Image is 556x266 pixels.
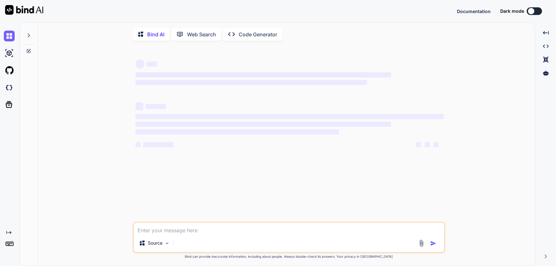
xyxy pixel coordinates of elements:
p: Web Search [187,31,216,38]
img: icon [430,240,437,247]
img: chat [4,31,15,41]
img: ai-studio [4,48,15,59]
p: Code Generator [239,31,277,38]
p: Bind can provide inaccurate information, including about people. Always double-check its answers.... [133,254,445,259]
span: ‌ [135,142,141,147]
img: darkCloudIdeIcon [4,82,15,93]
img: Bind AI [5,5,43,15]
span: Documentation [457,9,491,14]
span: ‌ [135,114,444,119]
span: ‌ [135,129,339,134]
span: ‌ [416,142,421,147]
p: Bind AI [147,31,164,38]
button: Documentation [457,8,491,15]
span: ‌ [135,72,391,77]
span: ‌ [146,104,166,109]
span: ‌ [135,60,144,68]
span: ‌ [135,103,143,110]
span: ‌ [147,61,157,67]
img: attachment [418,240,425,247]
img: githubLight [4,65,15,76]
img: Pick Models [164,241,170,246]
span: ‌ [143,142,174,147]
span: ‌ [135,80,367,85]
span: ‌ [434,142,439,147]
p: Source [148,240,162,246]
span: ‌ [425,142,430,147]
span: Dark mode [500,8,524,14]
span: ‌ [135,122,391,127]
